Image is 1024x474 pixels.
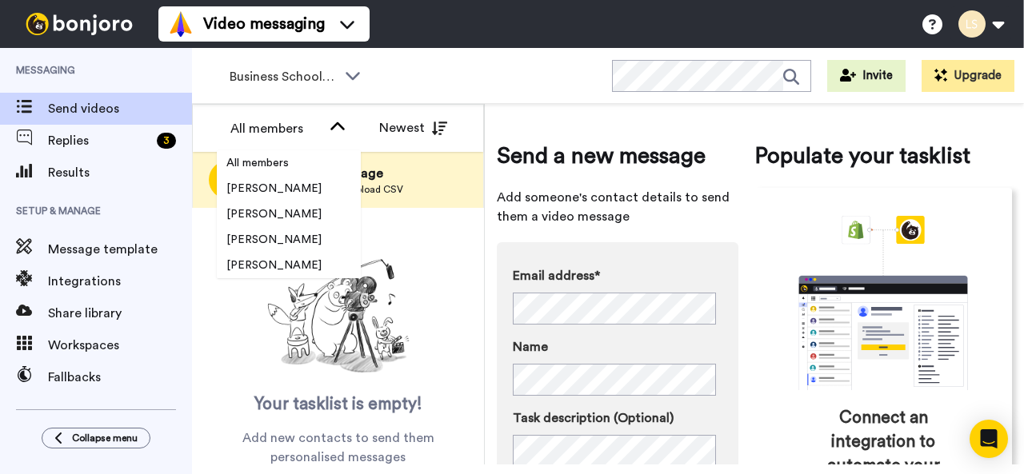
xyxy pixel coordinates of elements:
span: [PERSON_NAME] [217,206,331,222]
img: bj-logo-header-white.svg [19,13,139,35]
span: Populate your tasklist [754,140,1012,172]
img: ready-set-action.png [258,253,418,380]
span: [PERSON_NAME] [217,181,331,197]
span: Fallbacks [48,368,192,387]
span: Business School 2025 [230,67,337,86]
span: Add new contacts to send them personalised messages [216,428,460,467]
span: All members [217,155,298,171]
button: Invite [827,60,906,92]
span: [PERSON_NAME] [217,232,331,248]
button: Newest [367,112,459,144]
span: Video messaging [203,13,325,35]
span: Share library [48,304,192,323]
span: Workspaces [48,336,192,355]
span: Collapse menu [72,432,138,444]
div: animation [763,216,1003,390]
button: Collapse menu [42,428,150,448]
span: Send a new message [497,140,738,172]
span: Integrations [48,272,192,291]
div: 3 [157,133,176,149]
span: Your tasklist is empty! [254,392,422,416]
label: Email address* [513,266,722,285]
button: Upgrade [922,60,1014,92]
span: Add someone's contact details to send them a video message [497,188,738,226]
div: All members [230,119,322,138]
label: Task description (Optional) [513,408,722,428]
span: Message template [48,240,192,259]
span: Name [513,337,548,356]
span: [PERSON_NAME] [217,257,331,273]
div: Open Intercom Messenger [970,420,1008,458]
img: vm-color.svg [168,11,194,37]
span: Replies [48,131,150,150]
span: Send videos [48,99,192,118]
span: Results [48,163,192,182]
